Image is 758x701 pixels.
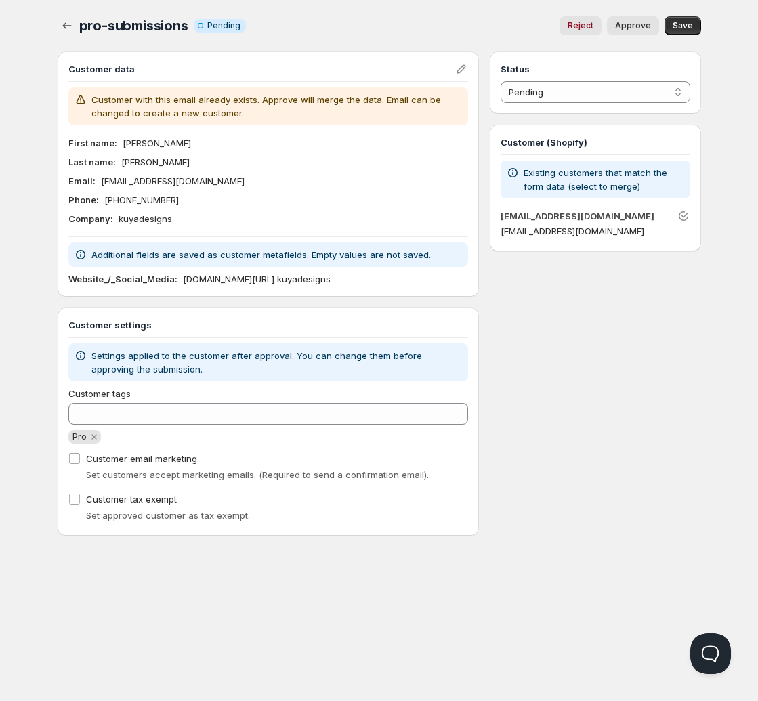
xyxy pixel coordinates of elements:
span: Customer tax exempt [86,494,177,505]
span: Customer tags [68,388,131,399]
span: Approve [615,20,651,31]
p: [PHONE_NUMBER] [104,193,179,207]
button: Approve [607,16,659,35]
b: Last name : [68,156,116,167]
p: [PERSON_NAME] [121,155,190,169]
p: Customer with this email already exists. Approve will merge the data. Email can be changed to cre... [91,93,463,120]
p: Settings applied to the customer after approval. You can change them before approving the submiss... [91,349,463,376]
span: Customer email marketing [86,453,197,464]
span: Pro [72,431,87,442]
span: Pending [207,20,240,31]
h3: Status [501,62,690,76]
a: [EMAIL_ADDRESS][DOMAIN_NAME] [501,211,654,221]
b: Website_/_Social_Media : [68,274,177,284]
p: kuyadesigns [119,212,172,226]
p: [PERSON_NAME] [123,136,191,150]
h3: Customer data [68,62,455,76]
b: First name : [68,137,117,148]
p: [EMAIL_ADDRESS][DOMAIN_NAME] [101,174,245,188]
button: Remove Pro [88,431,100,443]
p: Additional fields are saved as customer metafields. Empty values are not saved. [91,248,431,261]
b: Company : [68,213,113,224]
span: Reject [568,20,593,31]
span: Save [673,20,693,31]
p: [DOMAIN_NAME][URL] kuyadesigns [183,272,331,286]
span: Set customers accept marketing emails. (Required to send a confirmation email). [86,469,429,480]
button: Reject [560,16,602,35]
h3: Customer (Shopify) [501,135,690,149]
b: Phone : [68,194,99,205]
button: Save [665,16,701,35]
span: pro-submissions [79,18,188,34]
button: Unlink [674,207,693,226]
span: Set approved customer as tax exempt. [86,510,250,521]
p: Existing customers that match the form data (select to merge) [524,166,684,193]
b: Email : [68,175,96,186]
p: [EMAIL_ADDRESS][DOMAIN_NAME] [501,224,690,238]
h3: Customer settings [68,318,469,332]
button: Edit [452,60,471,79]
iframe: Help Scout Beacon - Open [690,633,731,674]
